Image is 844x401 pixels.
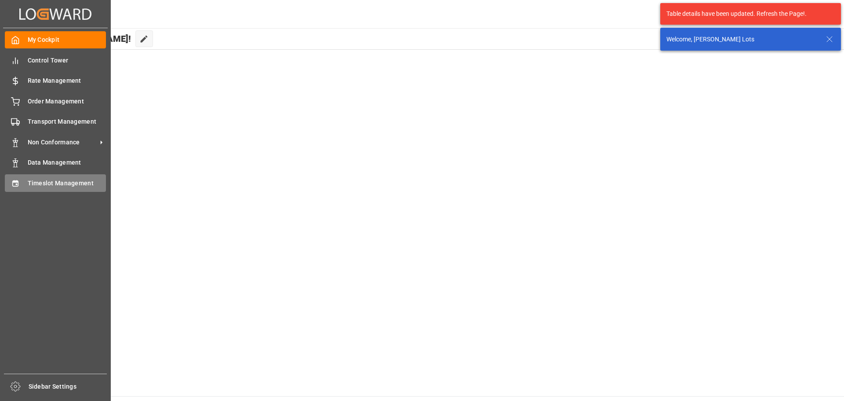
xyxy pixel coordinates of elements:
span: Data Management [28,158,106,167]
a: Control Tower [5,52,106,69]
div: Table details have been updated. Refresh the Page!. [666,9,828,18]
a: Timeslot Management [5,174,106,191]
span: Transport Management [28,117,106,126]
div: Welcome, [PERSON_NAME] Lots [666,35,818,44]
span: Sidebar Settings [29,382,107,391]
a: Transport Management [5,113,106,130]
a: Order Management [5,92,106,110]
a: Data Management [5,154,106,171]
a: Rate Management [5,72,106,89]
span: Rate Management [28,76,106,85]
span: Hello [PERSON_NAME]! [36,30,131,47]
span: Order Management [28,97,106,106]
span: Control Tower [28,56,106,65]
span: My Cockpit [28,35,106,44]
span: Non Conformance [28,138,97,147]
span: Timeslot Management [28,179,106,188]
a: My Cockpit [5,31,106,48]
